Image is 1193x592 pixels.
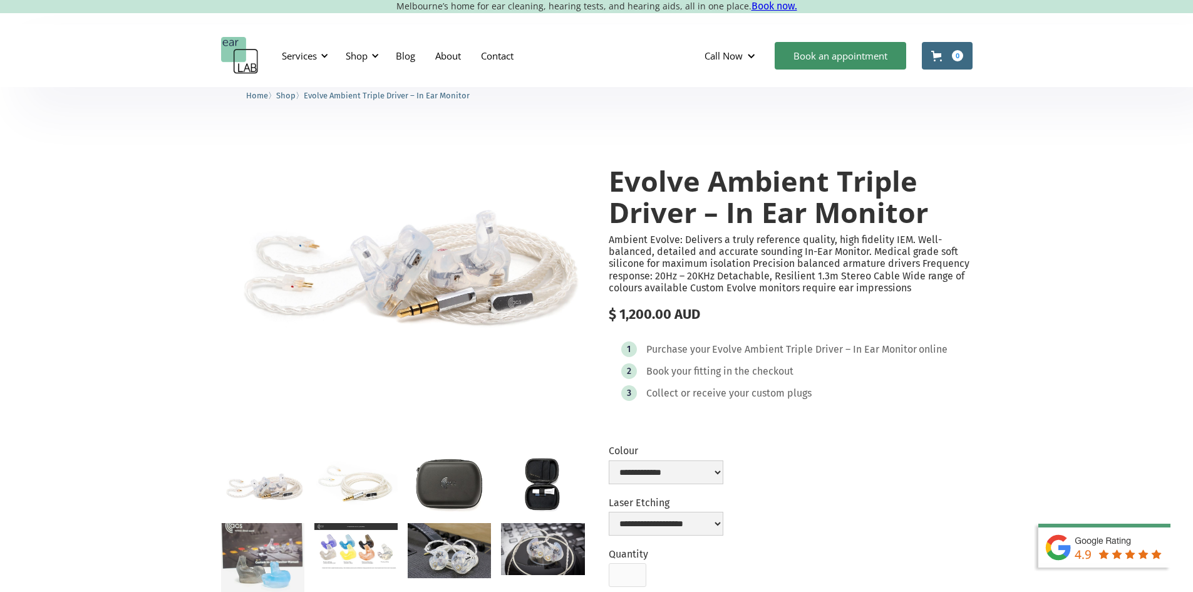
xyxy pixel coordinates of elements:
div: 3 [627,388,631,398]
div: online [919,343,948,356]
a: open lightbox [314,523,398,569]
div: Call Now [695,37,768,75]
div: $ 1,200.00 AUD [609,306,973,323]
span: Shop [276,91,296,100]
div: Evolve Ambient Triple Driver – In Ear Monitor [712,343,917,356]
a: Home [246,89,268,101]
label: Quantity [609,548,648,560]
a: open lightbox [314,457,398,509]
div: Collect or receive your custom plugs [646,387,812,400]
h1: Evolve Ambient Triple Driver – In Ear Monitor [609,165,973,227]
span: Home [246,91,268,100]
a: Open cart [922,42,973,70]
a: open lightbox [501,457,584,512]
a: Evolve Ambient Triple Driver – In Ear Monitor [304,89,470,101]
div: 0 [952,50,963,61]
a: Book an appointment [775,42,906,70]
div: Shop [346,49,368,62]
div: Services [282,49,317,62]
div: 2 [627,366,631,376]
a: home [221,37,259,75]
li: 〉 [246,89,276,102]
img: Evolve Ambient Triple Driver – In Ear Monitor [221,140,585,383]
a: open lightbox [221,457,304,513]
span: Evolve Ambient Triple Driver – In Ear Monitor [304,91,470,100]
a: Contact [471,38,524,74]
li: 〉 [276,89,304,102]
a: Blog [386,38,425,74]
a: open lightbox [408,523,491,579]
div: Book your fitting in the checkout [646,365,793,378]
a: open lightbox [501,523,584,575]
a: open lightbox [221,140,585,383]
a: About [425,38,471,74]
div: Purchase your [646,343,710,356]
p: Ambient Evolve: Delivers a truly reference quality, high fidelity IEM. Well-balanced, detailed an... [609,234,973,294]
div: 1 [627,345,631,354]
label: Colour [609,445,723,457]
a: open lightbox [408,457,491,512]
a: Shop [276,89,296,101]
label: Laser Etching [609,497,723,509]
div: Services [274,37,332,75]
div: Call Now [705,49,743,62]
div: Shop [338,37,383,75]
